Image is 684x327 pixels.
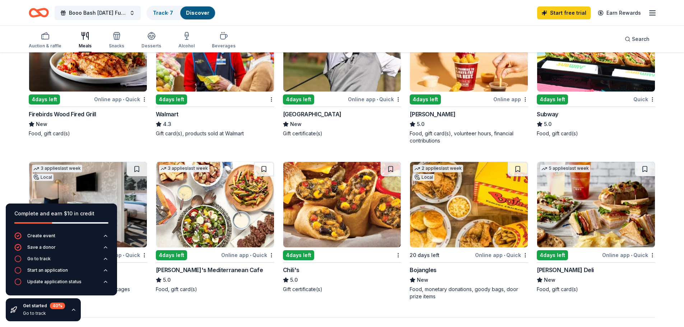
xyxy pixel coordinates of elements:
span: 5.0 [417,120,424,129]
div: Chili's [283,266,299,274]
div: Alcohol [178,43,195,49]
div: Food, gift card(s), volunteer hours, financial contributions [410,130,528,144]
a: Image for The Carolina Inn3 applieslast weekLocal4days leftOnline app•QuickThe Carolina InnNewGif... [29,162,147,293]
a: Image for Subway1 applylast week4days leftQuickSubway5.0Food, gift card(s) [537,6,655,137]
img: Image for Taziki's Mediterranean Cafe [156,162,274,247]
a: Image for Beau Rivage Golf & Resort2 applieslast weekLocal4days leftOnline app•Quick[GEOGRAPHIC_D... [283,6,401,137]
div: 5 applies last week [540,165,590,172]
div: 4 days left [156,250,187,260]
div: 3 applies last week [32,165,82,172]
div: Gift certificate(s) [283,130,401,137]
div: 20 days left [410,251,439,260]
button: Alcohol [178,29,195,52]
span: • [250,252,251,258]
a: Image for Walmart1 applylast week4days leftWalmart4.3Gift card(s), products sold at Walmart [156,6,274,137]
div: Desserts [141,43,161,49]
button: Track· 7Discover [146,6,216,20]
span: • [377,97,378,102]
div: Get started [23,303,65,309]
div: 4 days left [537,94,568,104]
span: New [544,276,555,284]
span: • [123,97,124,102]
span: Search [632,35,650,43]
span: New [417,276,428,284]
div: 3 applies last week [159,165,209,172]
span: 5.0 [544,120,552,129]
button: Search [619,32,655,46]
span: 5.0 [163,276,171,284]
img: Image for Chili's [283,162,401,247]
span: New [290,120,302,129]
div: Save a donor [27,244,56,250]
div: 4 days left [410,94,441,104]
div: Gift certificate(s) [283,286,401,293]
div: Walmart [156,110,178,118]
div: [PERSON_NAME]'s Mediterranean Cafe [156,266,263,274]
div: 4 days left [156,94,187,104]
div: Firebirds Wood Fired Grill [29,110,96,118]
button: Start an application [14,267,108,278]
div: Snacks [109,43,124,49]
button: Beverages [212,29,236,52]
div: Online app Quick [221,251,274,260]
div: 2 applies last week [413,165,463,172]
span: New [36,120,47,129]
button: Auction & raffle [29,29,61,52]
div: Food, gift card(s) [537,286,655,293]
div: 4 days left [29,94,60,104]
a: Earn Rewards [594,6,645,19]
div: 4 days left [283,250,314,260]
div: Online app Quick [94,95,147,104]
div: Gift card(s), products sold at Walmart [156,130,274,137]
button: Save a donor [14,244,108,255]
div: Online app [493,95,528,104]
div: 40 % [50,303,65,309]
div: Food, gift card(s) [156,286,274,293]
div: 4 days left [537,250,568,260]
a: Image for Sheetz4 applieslast week4days leftOnline app[PERSON_NAME]5.0Food, gift card(s), volunte... [410,6,528,144]
a: Track· 7 [153,10,173,16]
div: [PERSON_NAME] [410,110,455,118]
div: [PERSON_NAME] Deli [537,266,594,274]
div: [GEOGRAPHIC_DATA] [283,110,341,118]
div: Local [413,174,434,181]
button: Desserts [141,29,161,52]
a: Home [29,4,49,21]
div: Auction & raffle [29,43,61,49]
a: Image for Bojangles2 applieslast weekLocal20 days leftOnline app•QuickBojanglesNewFood, monetary ... [410,162,528,300]
div: Bojangles [410,266,436,274]
button: Go to track [14,255,108,267]
div: 4 days left [283,94,314,104]
a: Image for McAlister's Deli5 applieslast week4days leftOnline app•Quick[PERSON_NAME] DeliNewFood, ... [537,162,655,293]
div: Local [32,174,53,181]
span: Booo Bash [DATE] Fundraising Party [69,9,126,17]
button: Update application status [14,278,108,290]
img: Image for McAlister's Deli [537,162,655,247]
div: Complete and earn $10 in credit [14,209,108,218]
button: Booo Bash [DATE] Fundraising Party [55,6,141,20]
a: Start free trial [537,6,591,19]
a: Discover [186,10,209,16]
a: Image for Chili's4days leftChili's5.0Gift certificate(s) [283,162,401,293]
div: Create event [27,233,55,239]
button: Meals [79,29,92,52]
div: Food, gift card(s) [537,130,655,137]
span: • [123,252,124,258]
div: Quick [633,95,655,104]
a: Image for Taziki's Mediterranean Cafe3 applieslast week4days leftOnline app•Quick[PERSON_NAME]'s ... [156,162,274,293]
span: 4.3 [163,120,171,129]
div: Online app Quick [602,251,655,260]
div: Subway [537,110,558,118]
div: Online app Quick [348,95,401,104]
div: Start an application [27,267,68,273]
div: Update application status [27,279,82,285]
div: Go to track [23,310,65,316]
span: • [504,252,505,258]
div: Go to track [27,256,51,262]
div: Meals [79,43,92,49]
div: Online app Quick [475,251,528,260]
div: Beverages [212,43,236,49]
img: Image for The Carolina Inn [29,162,147,247]
span: 5.0 [290,276,298,284]
a: Image for Firebirds Wood Fired Grill1 applylast week4days leftOnline app•QuickFirebirds Wood Fire... [29,6,147,137]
